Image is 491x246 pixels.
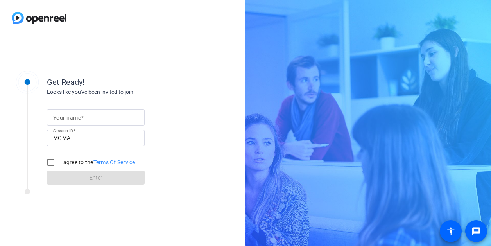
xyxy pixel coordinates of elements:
[471,226,481,236] mat-icon: message
[59,158,135,166] label: I agree to the
[53,115,81,121] mat-label: Your name
[47,88,203,96] div: Looks like you've been invited to join
[93,159,135,165] a: Terms Of Service
[53,128,73,133] mat-label: Session ID
[446,226,455,236] mat-icon: accessibility
[47,76,203,88] div: Get Ready!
